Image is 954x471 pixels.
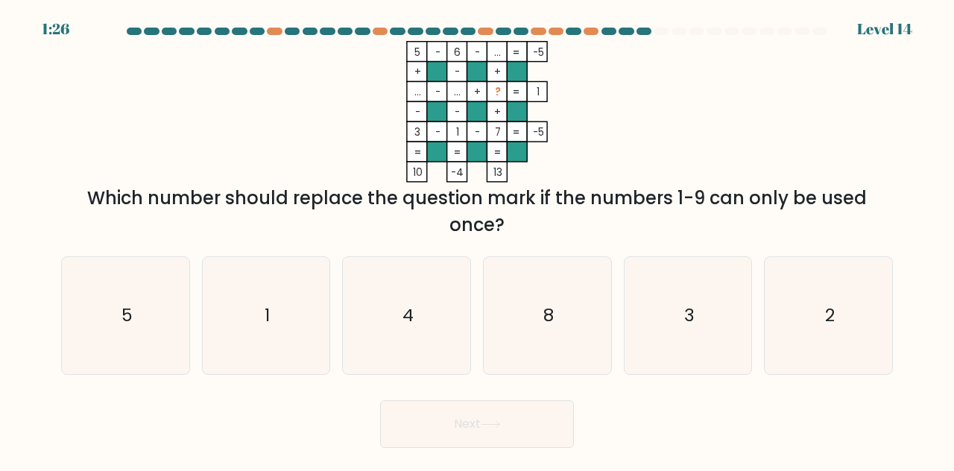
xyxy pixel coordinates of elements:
div: Level 14 [857,18,912,40]
tspan: -5 [533,125,544,139]
text: 3 [684,303,695,327]
tspan: - [475,45,480,60]
tspan: 1 [456,125,459,139]
tspan: ... [454,85,461,99]
tspan: = [513,125,519,139]
tspan: - [455,65,460,79]
div: Which number should replace the question mark if the numbers 1-9 can only be used once? [70,185,884,238]
button: Next [380,400,574,448]
tspan: -4 [451,165,464,180]
tspan: - [455,105,460,119]
tspan: - [435,45,440,60]
tspan: ... [414,85,421,99]
tspan: = [513,85,519,99]
text: 8 [543,303,554,327]
text: 1 [265,303,270,327]
div: 1:26 [42,18,69,40]
tspan: - [475,125,480,139]
text: 2 [825,303,835,327]
tspan: - [435,85,440,99]
tspan: = [414,145,421,159]
tspan: 10 [413,165,423,180]
tspan: + [494,65,501,79]
tspan: 7 [495,125,501,139]
tspan: + [474,85,481,99]
tspan: 3 [414,125,420,139]
tspan: 13 [493,165,502,180]
tspan: ... [494,45,501,60]
tspan: = [494,145,501,159]
tspan: 1 [537,85,540,99]
tspan: 6 [454,45,461,60]
tspan: - [435,125,440,139]
text: 5 [121,303,132,327]
tspan: + [414,65,421,79]
text: 4 [402,303,414,327]
tspan: = [513,45,519,60]
tspan: ? [495,85,501,99]
tspan: = [454,145,461,159]
tspan: -5 [533,45,544,60]
tspan: 5 [414,45,420,60]
tspan: + [494,105,501,119]
tspan: - [415,105,420,119]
